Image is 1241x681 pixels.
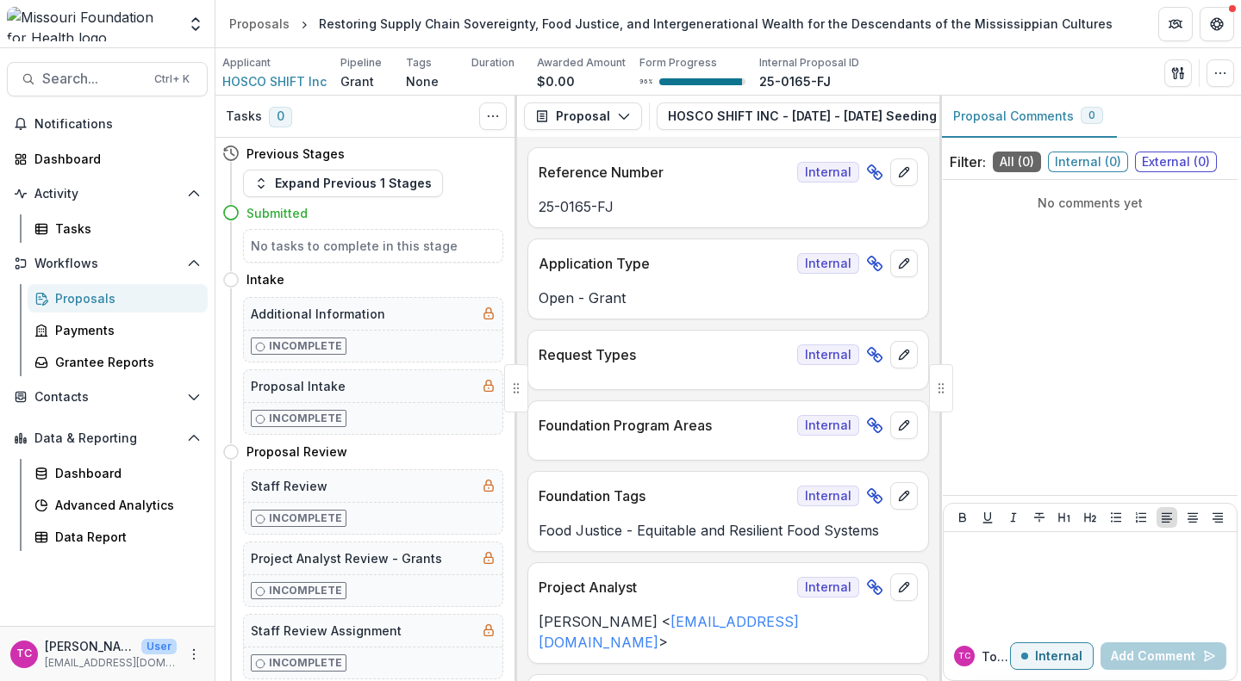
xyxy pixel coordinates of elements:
[1135,152,1217,172] span: External ( 0 )
[28,459,208,487] a: Dashboard
[1106,507,1126,528] button: Bullet List
[7,110,208,138] button: Notifications
[797,415,859,436] span: Internal
[797,577,859,597] span: Internal
[639,76,652,88] p: 96 %
[246,443,347,461] h4: Proposal Review
[759,72,831,90] p: 25-0165-FJ
[406,72,439,90] p: None
[16,648,32,659] div: Tori Cope
[1182,507,1203,528] button: Align Center
[539,613,799,651] a: [EMAIL_ADDRESS][DOMAIN_NAME]
[890,412,918,439] button: edit
[55,496,194,514] div: Advanced Analytics
[55,321,194,339] div: Payments
[977,507,998,528] button: Underline
[34,150,194,168] div: Dashboard
[319,15,1113,33] div: Restoring Supply Chain Sovereignty, Food Justice, and Intergenerational Wealth for the Descendant...
[251,377,346,395] h5: Proposal Intake
[34,390,180,405] span: Contacts
[950,194,1231,212] p: No comments yet
[1003,507,1024,528] button: Italicize
[406,55,432,71] p: Tags
[269,655,342,671] p: Incomplete
[269,511,342,526] p: Incomplete
[539,253,790,274] p: Application Type
[1157,507,1177,528] button: Align Left
[222,11,296,36] a: Proposals
[471,55,514,71] p: Duration
[251,549,442,567] h5: Project Analyst Review - Grants
[28,491,208,519] a: Advanced Analytics
[1029,507,1050,528] button: Strike
[797,253,859,274] span: Internal
[251,305,385,323] h5: Additional Information
[7,424,208,452] button: Open Data & Reporting
[539,344,790,365] p: Request Types
[7,250,208,277] button: Open Workflows
[7,180,208,207] button: Open Activity
[28,523,208,551] a: Data Report
[45,655,177,671] p: [EMAIL_ADDRESS][DOMAIN_NAME]
[7,383,208,411] button: Open Contacts
[539,577,790,597] p: Project Analyst
[537,55,626,71] p: Awarded Amount
[539,162,790,183] p: Reference Number
[479,102,507,130] button: Toggle View Cancelled Tasks
[797,162,859,183] span: Internal
[28,348,208,376] a: Grantee Reports
[45,637,134,655] p: [PERSON_NAME]
[340,55,382,71] p: Pipeline
[251,237,496,255] h5: No tasks to complete in this stage
[1207,507,1228,528] button: Align Right
[1080,507,1101,528] button: Heading 2
[34,257,180,271] span: Workflows
[55,220,194,238] div: Tasks
[269,411,342,426] p: Incomplete
[229,15,290,33] div: Proposals
[184,7,208,41] button: Open entity switcher
[222,72,327,90] a: HOSCO SHIFT Inc
[958,652,970,660] div: Tori Cope
[890,573,918,601] button: edit
[539,486,790,506] p: Foundation Tags
[759,55,859,71] p: Internal Proposal ID
[246,204,308,222] h4: Submitted
[539,415,790,436] p: Foundation Program Areas
[269,583,342,598] p: Incomplete
[243,170,443,197] button: Expand Previous 1 Stages
[993,152,1041,172] span: All ( 0 )
[890,482,918,510] button: edit
[34,117,201,132] span: Notifications
[269,338,342,354] p: Incomplete
[1048,152,1128,172] span: Internal ( 0 )
[340,72,374,90] p: Grant
[890,250,918,277] button: edit
[1035,649,1082,664] p: Internal
[890,158,918,186] button: edit
[1010,642,1094,670] button: Internal
[141,639,177,654] p: User
[982,647,1010,666] p: Tori C
[539,520,918,541] p: Food Justice - Equitable and Resilient Food Systems
[1200,7,1234,41] button: Get Help
[1158,7,1193,41] button: Partners
[34,431,180,446] span: Data & Reporting
[28,316,208,344] a: Payments
[222,11,1119,36] nav: breadcrumb
[55,528,194,546] div: Data Report
[251,622,402,640] h5: Staff Review Assignment
[246,270,284,288] h4: Intake
[251,477,327,495] h5: Staff Review
[7,7,177,41] img: Missouri Foundation for Health logo
[7,145,208,173] a: Dashboard
[222,55,271,71] p: Applicant
[42,71,144,87] span: Search...
[539,196,918,217] p: 25-0165-FJ
[28,284,208,313] a: Proposals
[28,214,208,243] a: Tasks
[1054,507,1075,528] button: Heading 1
[537,72,575,90] p: $0.00
[184,644,204,665] button: More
